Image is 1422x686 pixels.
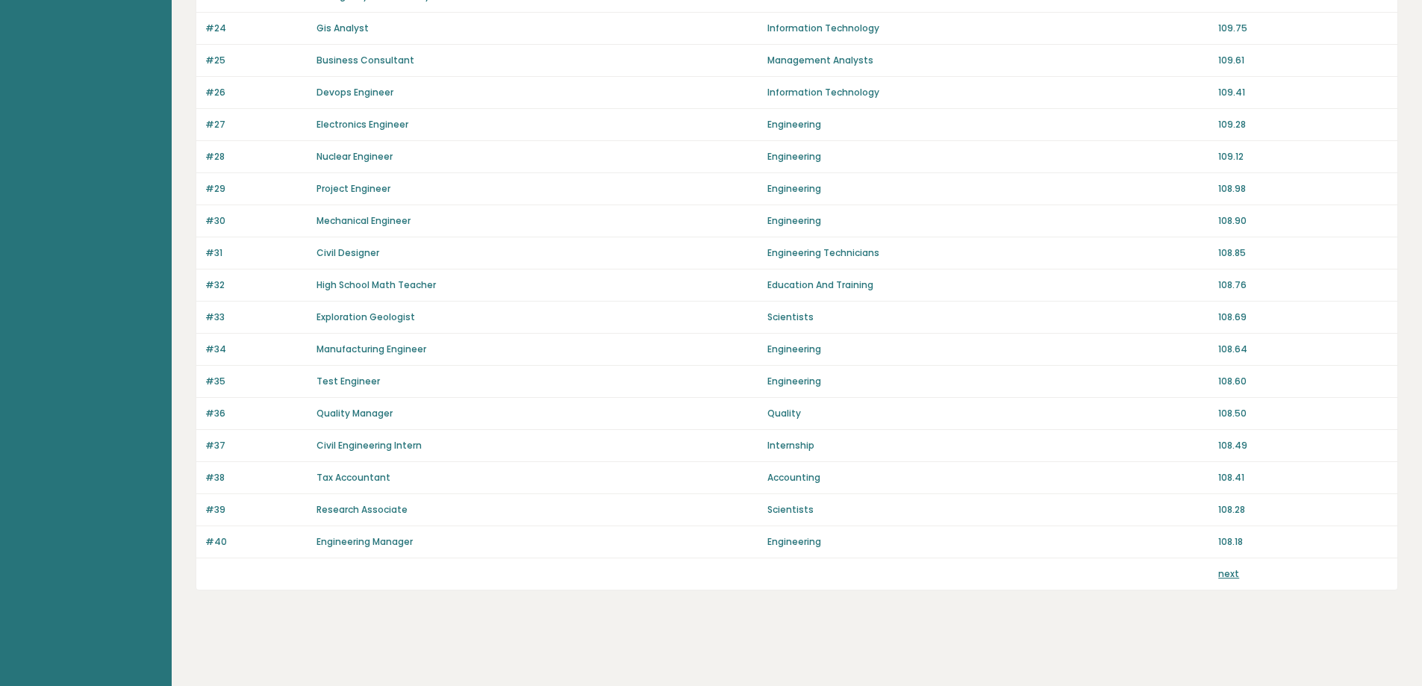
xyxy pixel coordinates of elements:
[767,343,1209,356] p: Engineering
[767,22,1209,35] p: Information Technology
[767,439,1209,452] p: Internship
[205,118,308,131] p: #27
[1218,86,1388,99] p: 109.41
[1218,182,1388,196] p: 108.98
[205,535,308,549] p: #40
[316,86,393,99] a: Devops Engineer
[316,471,390,484] a: Tax Accountant
[205,246,308,260] p: #31
[767,535,1209,549] p: Engineering
[205,22,308,35] p: #24
[205,86,308,99] p: #26
[1218,343,1388,356] p: 108.64
[316,54,414,66] a: Business Consultant
[767,246,1209,260] p: Engineering Technicians
[1218,278,1388,292] p: 108.76
[767,86,1209,99] p: Information Technology
[767,407,1209,420] p: Quality
[205,471,308,484] p: #38
[1218,471,1388,484] p: 108.41
[1218,375,1388,388] p: 108.60
[205,182,308,196] p: #29
[316,278,436,291] a: High School Math Teacher
[205,407,308,420] p: #36
[316,407,393,420] a: Quality Manager
[1218,22,1388,35] p: 109.75
[1218,535,1388,549] p: 108.18
[205,214,308,228] p: #30
[767,118,1209,131] p: Engineering
[205,343,308,356] p: #34
[767,54,1209,67] p: Management Analysts
[316,118,408,131] a: Electronics Engineer
[767,375,1209,388] p: Engineering
[316,214,411,227] a: Mechanical Engineer
[1218,150,1388,163] p: 109.12
[1218,503,1388,517] p: 108.28
[316,311,415,323] a: Exploration Geologist
[316,503,408,516] a: Research Associate
[316,535,413,548] a: Engineering Manager
[316,22,369,34] a: Gis Analyst
[767,182,1209,196] p: Engineering
[1218,214,1388,228] p: 108.90
[767,311,1209,324] p: Scientists
[1218,439,1388,452] p: 108.49
[767,471,1209,484] p: Accounting
[205,278,308,292] p: #32
[205,311,308,324] p: #33
[316,375,380,387] a: Test Engineer
[316,343,426,355] a: Manufacturing Engineer
[1218,118,1388,131] p: 109.28
[767,214,1209,228] p: Engineering
[316,150,393,163] a: Nuclear Engineer
[767,503,1209,517] p: Scientists
[205,439,308,452] p: #37
[1218,311,1388,324] p: 108.69
[1218,246,1388,260] p: 108.85
[205,375,308,388] p: #35
[767,150,1209,163] p: Engineering
[316,246,379,259] a: Civil Designer
[316,182,390,195] a: Project Engineer
[205,150,308,163] p: #28
[316,439,422,452] a: Civil Engineering Intern
[1218,407,1388,420] p: 108.50
[205,54,308,67] p: #25
[1218,54,1388,67] p: 109.61
[767,278,1209,292] p: Education And Training
[205,503,308,517] p: #39
[1218,567,1239,580] a: next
